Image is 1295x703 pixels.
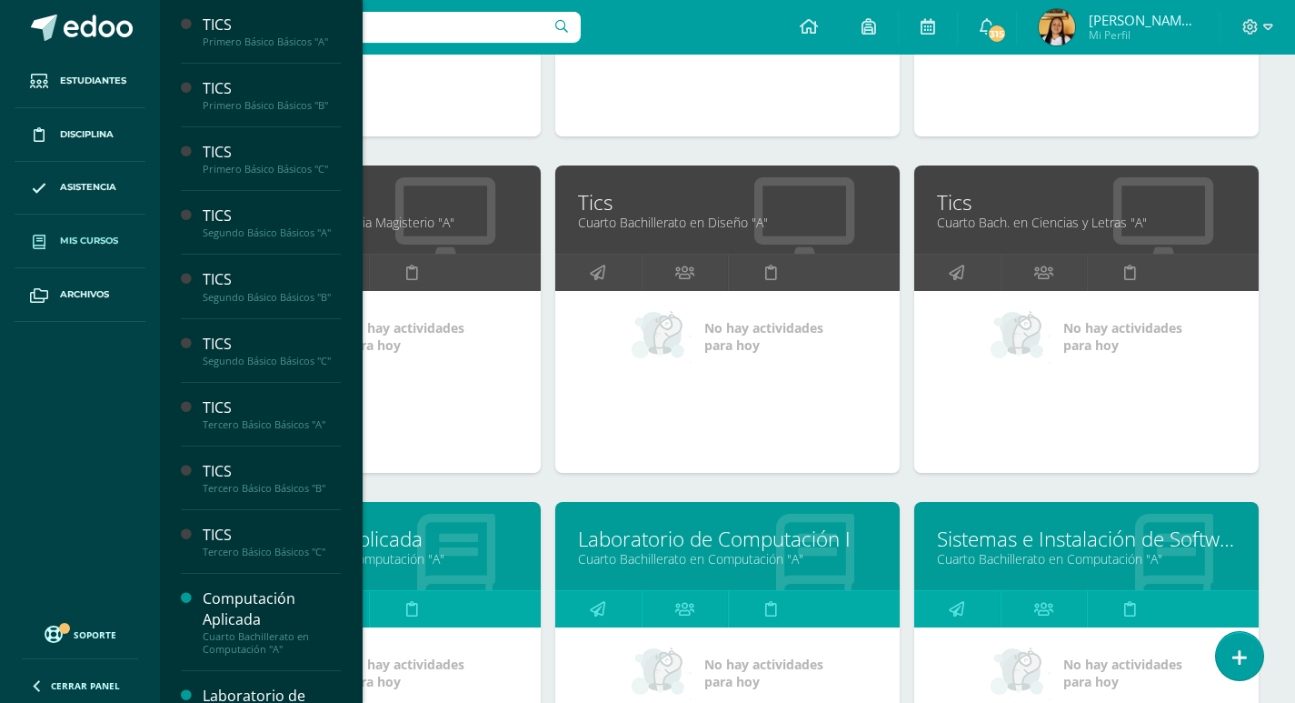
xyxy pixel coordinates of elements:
[60,74,126,88] span: Estudiantes
[203,15,341,48] a: TICSPrimero Básico Básicos "A"
[203,78,341,112] a: TICSPrimero Básico Básicos "B"
[15,162,145,216] a: Asistencia
[203,588,341,656] a: Computación AplicadaCuarto Bachillerato en Computación "A"
[203,397,341,431] a: TICSTercero Básico Básicos "A"
[632,646,692,700] img: no_activities_small.png
[345,656,464,690] span: No hay actividades para hoy
[15,55,145,108] a: Estudiantes
[203,99,341,112] div: Primero Básico Básicos "B"
[578,550,877,567] a: Cuarto Bachillerato en Computación "A"
[60,180,116,195] span: Asistencia
[1089,11,1198,29] span: [PERSON_NAME][US_STATE]
[203,291,341,304] div: Segundo Básico Básicos "B"
[15,108,145,162] a: Disciplina
[51,679,120,692] span: Cerrar panel
[1063,319,1182,354] span: No hay actividades para hoy
[578,214,877,231] a: Cuarto Bachillerato en Diseño "A"
[937,525,1236,553] a: Sistemas e Instalación de Software
[937,188,1236,216] a: Tics
[203,206,341,239] a: TICSSegundo Básico Básicos "A"
[203,588,341,630] div: Computación Aplicada
[345,319,464,354] span: No hay actividades para hoy
[987,24,1007,44] span: 315
[203,334,341,355] div: TICS
[203,630,341,656] div: Cuarto Bachillerato en Computación "A"
[704,656,823,690] span: No hay actividades para hoy
[219,214,518,231] a: 4to. Magisterio Preprimaria Magisterio "A"
[74,628,116,641] span: Soporte
[1039,9,1075,45] img: c517f0cd6759b2ea1094bfa833b65fc4.png
[203,269,341,303] a: TICSSegundo Básico Básicos "B"
[203,461,341,482] div: TICS
[203,15,341,35] div: TICS
[991,646,1051,700] img: no_activities_small.png
[203,163,341,176] div: Primero Básico Básicos "C"
[937,550,1236,567] a: Cuarto Bachillerato en Computación "A"
[219,525,518,553] a: Computación Aplicada
[578,525,877,553] a: Laboratorio de Computación I
[203,482,341,495] div: Tercero Básico Básicos "B"
[203,418,341,431] div: Tercero Básico Básicos "A"
[203,142,341,176] a: TICSPrimero Básico Básicos "C"
[203,269,341,290] div: TICS
[15,268,145,322] a: Archivos
[203,461,341,495] a: TICSTercero Básico Básicos "B"
[991,309,1051,364] img: no_activities_small.png
[203,35,341,48] div: Primero Básico Básicos "A"
[203,525,341,546] div: TICS
[203,334,341,367] a: TICSSegundo Básico Básicos "C"
[60,287,109,302] span: Archivos
[632,309,692,364] img: no_activities_small.png
[203,142,341,163] div: TICS
[203,206,341,226] div: TICS
[704,319,823,354] span: No hay actividades para hoy
[203,78,341,99] div: TICS
[60,127,114,142] span: Disciplina
[60,234,118,248] span: Mis cursos
[578,188,877,216] a: Tics
[1063,656,1182,690] span: No hay actividades para hoy
[203,397,341,418] div: TICS
[22,621,138,646] a: Soporte
[937,214,1236,231] a: Cuarto Bach. en Ciencias y Letras "A"
[203,226,341,239] div: Segundo Básico Básicos "A"
[172,12,581,43] input: Busca un usuario...
[203,546,341,558] div: Tercero Básico Básicos "C"
[219,188,518,216] a: TICS
[1089,27,1198,43] span: Mi Perfil
[203,355,341,367] div: Segundo Básico Básicos "C"
[203,525,341,558] a: TICSTercero Básico Básicos "C"
[219,550,518,567] a: Cuarto Bachillerato en Computación "A"
[15,215,145,268] a: Mis cursos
